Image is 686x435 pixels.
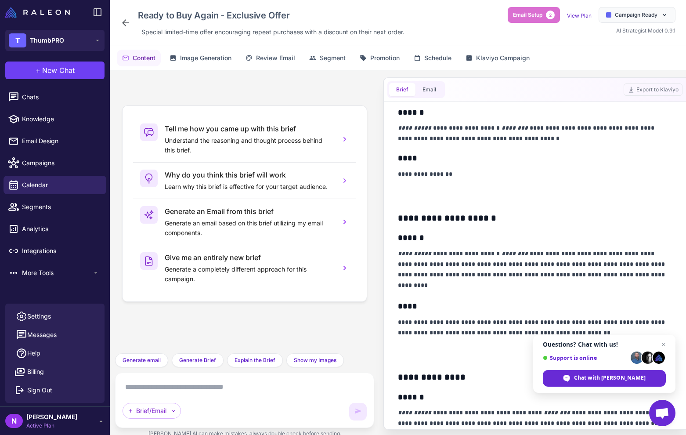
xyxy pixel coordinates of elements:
[179,356,216,364] span: Generate Brief
[117,50,161,66] button: Content
[180,53,231,63] span: Image Generation
[9,33,26,47] div: T
[165,170,333,180] h3: Why do you think this brief will work
[513,11,542,19] span: Email Setup
[5,7,70,18] img: Raleon Logo
[165,265,333,284] p: Generate a completely different approach for this campaign.
[165,252,333,263] h3: Give me an entirely new brief
[5,414,23,428] div: N
[138,25,408,39] div: Click to edit description
[9,344,101,362] a: Help
[165,136,333,155] p: Understand the reasoning and thought process behind this brief.
[4,198,106,216] a: Segments
[4,176,106,194] a: Calendar
[5,62,105,79] button: +New Chat
[649,400,675,426] a: Open chat
[415,83,443,96] button: Email
[165,182,333,192] p: Learn why this brief is effective for your target audience.
[22,114,99,124] span: Knowledge
[22,246,99,256] span: Integrations
[165,218,333,238] p: Generate an email based on this brief utilizing my email components.
[476,53,530,63] span: Klaviyo Campaign
[354,50,405,66] button: Promotion
[286,353,344,367] button: Show my Images
[4,154,106,172] a: Campaigns
[624,83,682,96] button: Export to Klaviyo
[294,356,336,364] span: Show my Images
[42,65,75,76] span: New Chat
[115,353,168,367] button: Generate email
[26,412,77,422] span: [PERSON_NAME]
[26,422,77,430] span: Active Plan
[546,11,555,19] span: 2
[9,381,101,399] button: Sign Out
[616,27,675,34] span: AI Strategist Model 0.9.1
[543,355,628,361] span: Support is online
[4,220,106,238] a: Analytics
[123,403,181,419] div: Brief/Email
[22,224,99,234] span: Analytics
[615,11,657,19] span: Campaign Ready
[141,27,404,37] span: Special limited-time offer encouraging repeat purchases with a discount on their next order.
[4,110,106,128] a: Knowledge
[567,12,592,19] a: View Plan
[165,206,333,217] h3: Generate an Email from this brief
[543,341,666,348] span: Questions? Chat with us!
[424,53,451,63] span: Schedule
[9,326,101,344] button: Messages
[27,385,52,395] span: Sign Out
[27,348,40,358] span: Help
[5,30,105,51] button: TThumbPRO
[508,7,560,23] button: Email Setup2
[27,330,57,340] span: Messages
[235,356,275,364] span: Explain the Brief
[574,374,646,382] span: Chat with [PERSON_NAME]
[36,65,40,76] span: +
[256,53,295,63] span: Review Email
[408,50,457,66] button: Schedule
[389,83,415,96] button: Brief
[123,356,161,364] span: Generate email
[4,88,106,106] a: Chats
[22,202,99,212] span: Segments
[165,123,333,134] h3: Tell me how you came up with this brief
[22,92,99,102] span: Chats
[22,136,99,146] span: Email Design
[27,312,51,321] span: Settings
[27,367,44,377] span: Billing
[304,50,351,66] button: Segment
[164,50,237,66] button: Image Generation
[227,353,283,367] button: Explain the Brief
[134,7,408,24] div: Click to edit campaign name
[460,50,535,66] button: Klaviyo Campaign
[240,50,300,66] button: Review Email
[4,242,106,260] a: Integrations
[22,180,99,190] span: Calendar
[22,268,92,278] span: More Tools
[133,53,155,63] span: Content
[22,158,99,168] span: Campaigns
[4,132,106,150] a: Email Design
[543,370,666,387] span: Chat with [PERSON_NAME]
[172,353,224,367] button: Generate Brief
[370,53,400,63] span: Promotion
[320,53,346,63] span: Segment
[30,36,64,45] span: ThumbPRO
